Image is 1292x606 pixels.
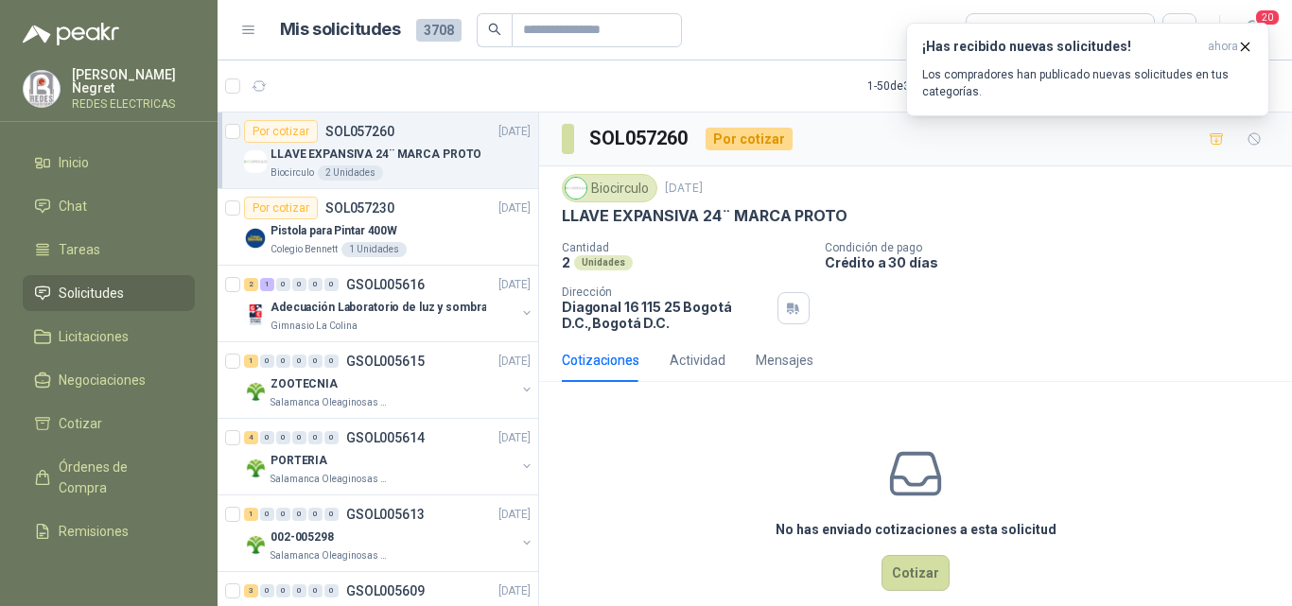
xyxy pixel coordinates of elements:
div: Cotizaciones [562,350,639,371]
button: ¡Has recibido nuevas solicitudes!ahora Los compradores han publicado nuevas solicitudes en tus ca... [906,23,1269,116]
p: Salamanca Oleaginosas SAS [271,395,390,410]
span: Cotizar [59,413,102,434]
p: [DATE] [498,199,531,217]
a: Por cotizarSOL057260[DATE] Company LogoLLAVE EXPANSIVA 24¨ MARCA PROTOBiocirculo2 Unidades [218,113,538,189]
h1: Mis solicitudes [280,16,401,43]
p: [DATE] [498,123,531,141]
p: Salamanca Oleaginosas SAS [271,472,390,487]
div: Unidades [574,255,633,270]
span: Órdenes de Compra [59,457,177,498]
div: 0 [276,508,290,521]
h3: No has enviado cotizaciones a esta solicitud [776,519,1056,540]
img: Company Logo [244,533,267,556]
p: [DATE] [498,276,531,294]
p: LLAVE EXPANSIVA 24¨ MARCA PROTO [271,146,481,164]
div: Por cotizar [244,197,318,219]
div: 0 [324,355,339,368]
p: GSOL005616 [346,278,425,291]
div: Todas [978,20,1018,41]
div: 3 [244,584,258,597]
p: SOL057260 [325,125,394,138]
div: 0 [260,508,274,521]
p: ZOOTECNIA [271,375,338,393]
a: Inicio [23,145,195,181]
p: Condición de pago [825,241,1284,254]
h3: SOL057260 [589,124,690,153]
p: [DATE] [665,180,703,198]
p: Dirección [562,286,770,299]
img: Logo peakr [23,23,119,45]
p: REDES ELECTRICAS [72,98,195,110]
button: 20 [1235,13,1269,47]
div: 0 [324,431,339,444]
p: [DATE] [498,506,531,524]
a: 1 0 0 0 0 0 GSOL005615[DATE] Company LogoZOOTECNIASalamanca Oleaginosas SAS [244,350,534,410]
span: Chat [59,196,87,216]
div: 1 [260,278,274,291]
h3: ¡Has recibido nuevas solicitudes! [922,39,1200,55]
p: 002-005298 [271,528,334,546]
a: Por cotizarSOL057230[DATE] Company LogoPistola para Pintar 400WColegio Bennett1 Unidades [218,189,538,266]
p: GSOL005609 [346,584,425,597]
p: SOL057230 [325,201,394,215]
p: [DATE] [498,582,531,600]
p: 2 [562,254,570,270]
div: 0 [324,584,339,597]
div: 0 [276,278,290,291]
span: Inicio [59,152,89,173]
div: 1 - 50 de 3490 [867,71,990,101]
div: 0 [260,431,274,444]
a: Configuración [23,557,195,593]
p: Los compradores han publicado nuevas solicitudes en tus categorías. [922,66,1253,100]
p: Salamanca Oleaginosas SAS [271,548,390,563]
div: 0 [308,355,323,368]
p: [DATE] [498,429,531,447]
p: Adecuación Laboratorio de luz y sombra [271,299,486,317]
div: 0 [308,278,323,291]
a: 1 0 0 0 0 0 GSOL005613[DATE] Company Logo002-005298Salamanca Oleaginosas SAS [244,503,534,563]
p: Biocirculo [271,165,314,181]
div: 0 [260,355,274,368]
p: PORTERIA [271,452,327,470]
img: Company Logo [566,178,586,199]
a: Negociaciones [23,362,195,398]
span: 3708 [416,19,462,42]
p: [PERSON_NAME] Negret [72,68,195,95]
a: Tareas [23,232,195,268]
div: Biocirculo [562,174,657,202]
div: 0 [324,278,339,291]
div: 0 [292,278,306,291]
div: 4 [244,431,258,444]
p: Cantidad [562,241,810,254]
p: GSOL005615 [346,355,425,368]
div: 0 [292,355,306,368]
a: Órdenes de Compra [23,449,195,506]
div: 0 [292,431,306,444]
p: [DATE] [498,353,531,371]
span: Remisiones [59,521,129,542]
p: Diagonal 16 115 25 Bogotá D.C. , Bogotá D.C. [562,299,770,331]
a: 4 0 0 0 0 0 GSOL005614[DATE] Company LogoPORTERIASalamanca Oleaginosas SAS [244,426,534,487]
p: Pistola para Pintar 400W [271,222,397,240]
div: Actividad [670,350,725,371]
a: Licitaciones [23,319,195,355]
div: 0 [276,584,290,597]
div: 2 [244,278,258,291]
div: 1 [244,355,258,368]
div: 0 [308,584,323,597]
p: Gimnasio La Colina [271,319,358,334]
a: Cotizar [23,406,195,442]
img: Company Logo [24,71,60,107]
span: Licitaciones [59,326,129,347]
span: ahora [1208,39,1238,55]
p: GSOL005614 [346,431,425,444]
span: search [488,23,501,36]
img: Company Logo [244,380,267,403]
div: 0 [292,584,306,597]
div: Por cotizar [706,128,793,150]
span: Solicitudes [59,283,124,303]
a: Chat [23,188,195,224]
p: Crédito a 30 días [825,254,1284,270]
div: 0 [276,355,290,368]
a: Remisiones [23,513,195,549]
